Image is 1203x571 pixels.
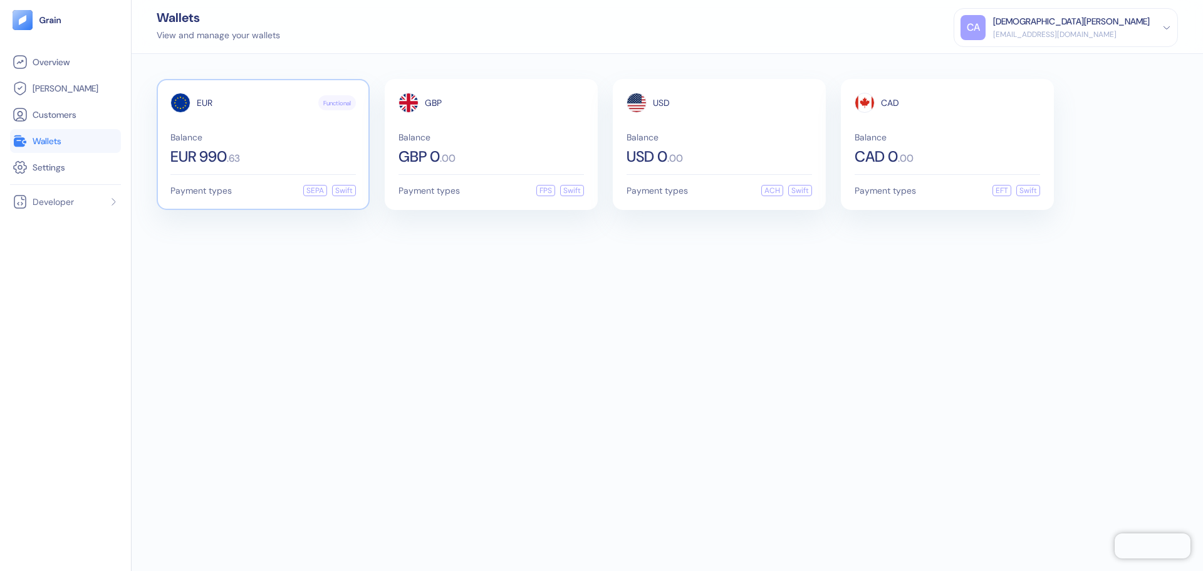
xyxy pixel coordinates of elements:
[993,15,1150,28] div: [DEMOGRAPHIC_DATA][PERSON_NAME]
[398,133,584,142] span: Balance
[627,149,667,164] span: USD 0
[855,149,898,164] span: CAD 0
[157,11,280,24] div: Wallets
[761,185,783,196] div: ACH
[33,161,65,174] span: Settings
[425,98,442,107] span: GBP
[323,98,351,108] span: Functional
[961,15,986,40] div: CA
[170,186,232,195] span: Payment types
[13,107,118,122] a: Customers
[653,98,670,107] span: USD
[855,186,916,195] span: Payment types
[33,82,98,95] span: [PERSON_NAME]
[13,10,33,30] img: logo-tablet-V2.svg
[332,185,356,196] div: Swift
[1115,533,1190,558] iframe: Chatra live chat
[993,29,1150,40] div: [EMAIL_ADDRESS][DOMAIN_NAME]
[170,149,227,164] span: EUR 990
[855,133,1040,142] span: Balance
[1016,185,1040,196] div: Swift
[13,55,118,70] a: Overview
[440,154,456,164] span: . 00
[197,98,212,107] span: EUR
[898,154,914,164] span: . 00
[33,56,70,68] span: Overview
[536,185,555,196] div: FPS
[398,186,460,195] span: Payment types
[881,98,899,107] span: CAD
[13,81,118,96] a: [PERSON_NAME]
[170,133,356,142] span: Balance
[788,185,812,196] div: Swift
[303,185,327,196] div: SEPA
[992,185,1011,196] div: EFT
[560,185,584,196] div: Swift
[627,133,812,142] span: Balance
[398,149,440,164] span: GBP 0
[33,108,76,121] span: Customers
[667,154,683,164] span: . 00
[39,16,62,24] img: logo
[33,196,74,208] span: Developer
[33,135,61,147] span: Wallets
[13,134,118,149] a: Wallets
[13,160,118,175] a: Settings
[157,29,280,42] div: View and manage your wallets
[227,154,240,164] span: . 63
[627,186,688,195] span: Payment types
